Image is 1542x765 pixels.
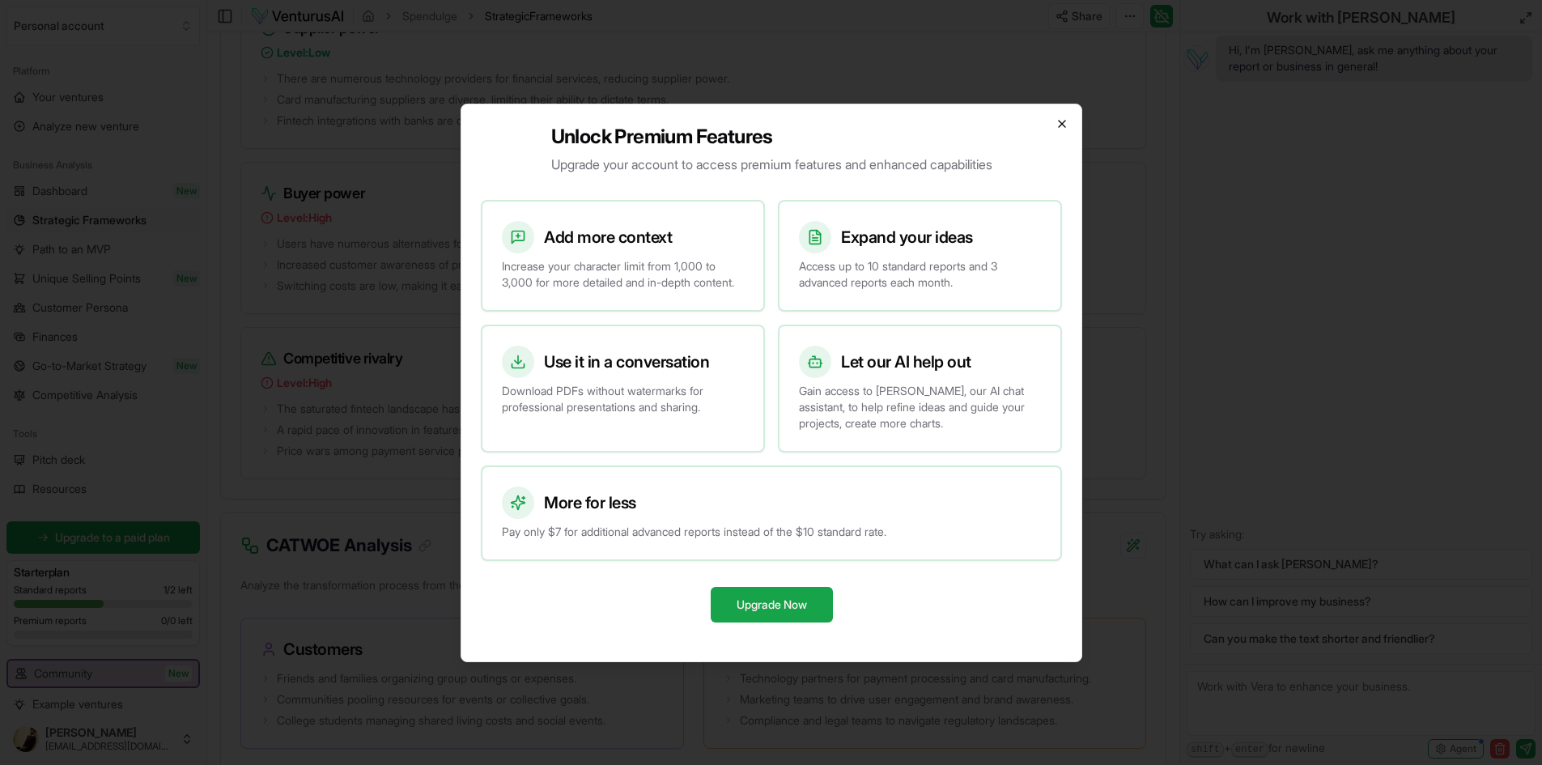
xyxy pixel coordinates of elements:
p: Upgrade your account to access premium features and enhanced capabilities [550,155,992,174]
p: Pay only $7 for additional advanced reports instead of the $10 standard rate. [502,524,1041,540]
p: Access up to 10 standard reports and 3 advanced reports each month. [799,258,1041,291]
p: Download PDFs without watermarks for professional presentations and sharing. [502,383,744,415]
p: Gain access to [PERSON_NAME], our AI chat assistant, to help refine ideas and guide your projects... [799,383,1041,431]
h3: More for less [544,491,636,514]
h3: Add more context [544,226,672,249]
h2: Unlock Premium Features [550,124,992,150]
h3: Use it in a conversation [544,351,709,373]
h3: Expand your ideas [841,226,973,249]
h3: Let our AI help out [841,351,971,373]
button: Upgrade Now [710,587,832,623]
p: Increase your character limit from 1,000 to 3,000 for more detailed and in-depth content. [502,258,744,291]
